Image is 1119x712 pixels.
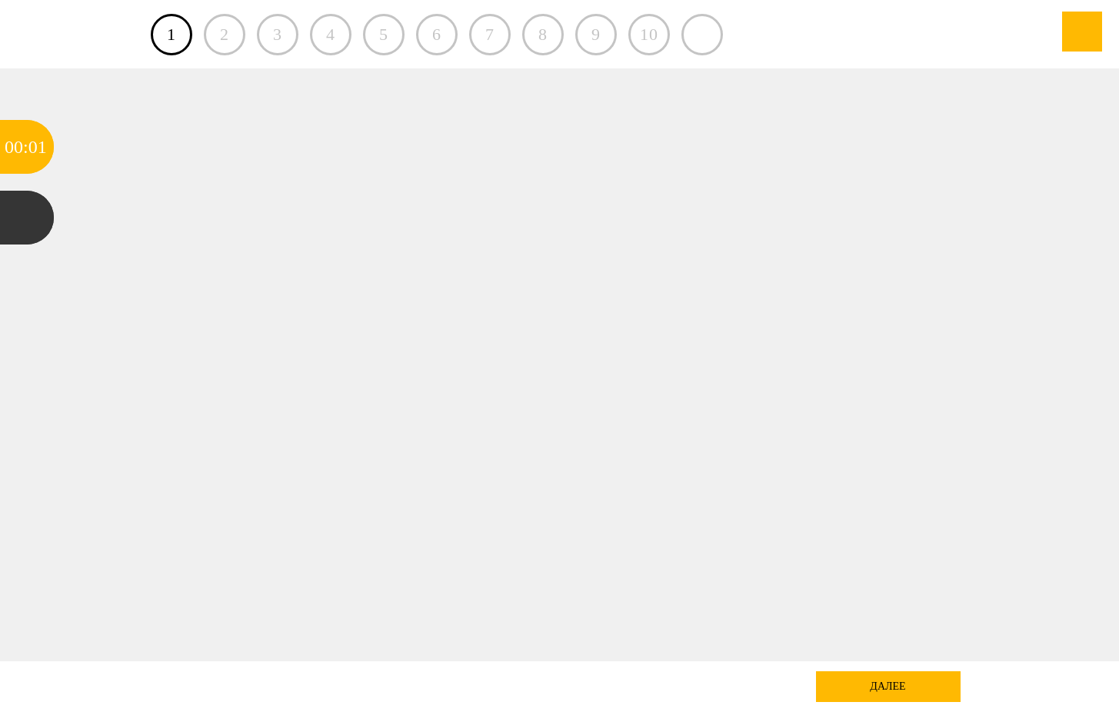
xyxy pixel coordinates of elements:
[28,120,47,174] div: 01
[363,14,405,55] div: 5
[5,120,23,174] div: 00
[204,14,245,55] div: 2
[469,14,511,55] div: 7
[522,14,564,55] div: 8
[257,14,298,55] div: 3
[23,120,28,174] div: :
[575,14,617,55] div: 9
[628,14,670,55] div: 10
[310,14,351,55] div: 4
[816,671,961,702] div: далее
[151,14,192,55] a: 1
[416,14,458,55] div: 6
